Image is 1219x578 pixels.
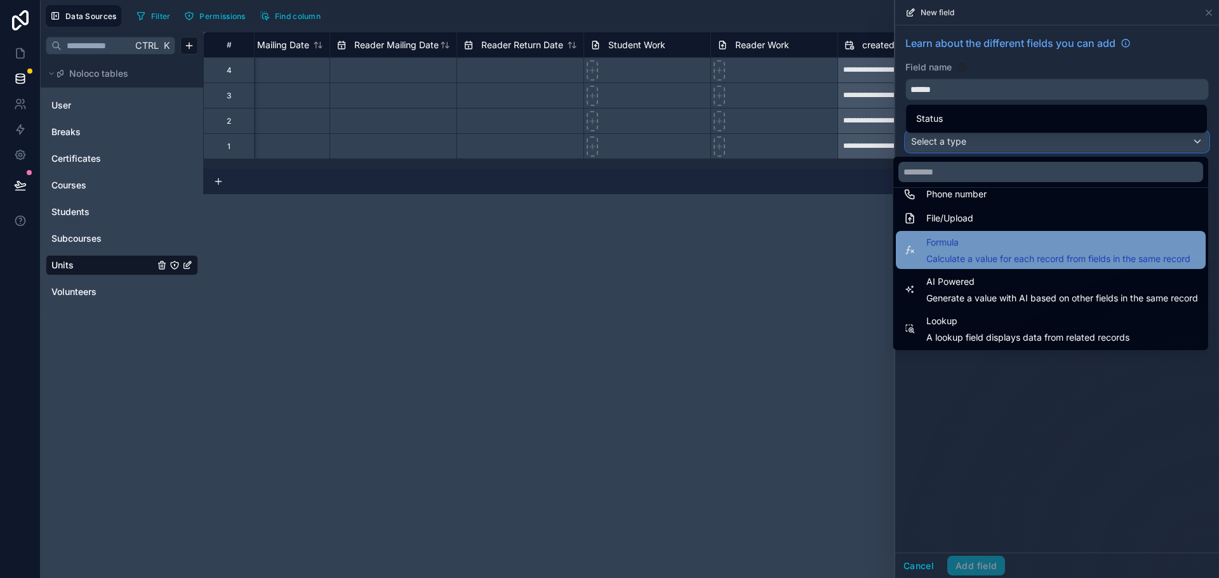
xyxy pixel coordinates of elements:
[227,65,232,76] div: 4
[46,65,190,82] button: Noloco tables
[227,116,231,126] div: 2
[735,39,789,51] span: Reader Work
[51,179,154,192] a: Courses
[46,5,121,27] button: Data Sources
[51,259,74,272] span: Units
[46,202,198,222] div: Students
[51,152,101,165] span: Certificates
[926,211,973,226] span: File/Upload
[51,126,81,138] span: Breaks
[46,95,198,115] div: User
[180,6,250,25] button: Permissions
[926,292,1198,305] span: Generate a value with AI based on other fields in the same record
[180,6,255,25] a: Permissions
[134,37,160,53] span: Ctrl
[227,39,309,51] span: Return Mailing Date
[926,274,1198,289] span: AI Powered
[46,228,198,249] div: Subcourses
[69,67,128,80] span: Noloco tables
[46,255,198,275] div: Units
[926,313,1129,329] span: Lookup
[151,11,171,21] span: Filter
[46,175,198,195] div: Courses
[51,99,154,112] a: User
[51,232,102,245] span: Subcourses
[199,11,245,21] span: Permissions
[227,141,230,152] div: 1
[131,6,175,25] button: Filter
[926,235,1190,250] span: Formula
[354,39,439,51] span: Reader Mailing Date
[51,206,154,218] a: Students
[51,286,97,298] span: Volunteers
[51,152,154,165] a: Certificates
[275,11,321,21] span: Find column
[46,148,198,169] div: Certificates
[51,126,154,138] a: Breaks
[51,232,154,245] a: Subcourses
[51,99,71,112] span: User
[65,11,117,21] span: Data Sources
[916,111,943,126] span: Status
[162,41,171,50] span: K
[46,282,198,302] div: Volunteers
[213,40,244,49] div: #
[51,259,154,272] a: Units
[926,253,1190,265] span: Calculate a value for each record from fields in the same record
[862,39,905,51] span: created at
[51,206,90,218] span: Students
[481,39,563,51] span: Reader Return Date
[965,483,1219,572] iframe: Intercom notifications message
[926,187,987,202] span: Phone number
[255,6,325,25] button: Find column
[51,286,154,298] a: Volunteers
[227,91,231,101] div: 3
[608,39,665,51] span: Student Work
[51,179,86,192] span: Courses
[46,122,198,142] div: Breaks
[926,331,1129,344] span: A lookup field displays data from related records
